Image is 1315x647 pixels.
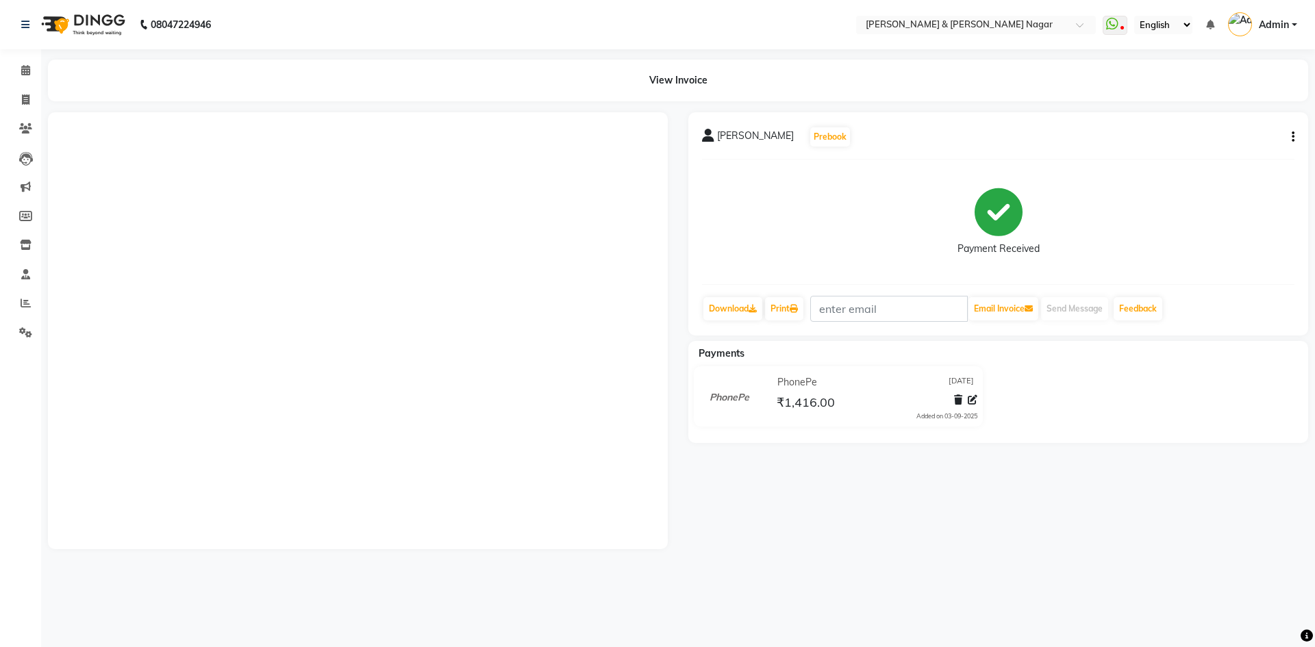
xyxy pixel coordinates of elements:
[48,60,1308,101] div: View Invoice
[1114,297,1162,320] a: Feedback
[1228,12,1252,36] img: Admin
[777,375,817,390] span: PhonePe
[703,297,762,320] a: Download
[717,129,794,148] span: [PERSON_NAME]
[949,375,974,390] span: [DATE]
[151,5,211,44] b: 08047224946
[1041,297,1108,320] button: Send Message
[916,411,977,421] div: Added on 03-09-2025
[810,127,850,147] button: Prebook
[777,394,835,414] span: ₹1,416.00
[1259,18,1289,32] span: Admin
[765,297,803,320] a: Print
[810,296,968,322] input: enter email
[699,347,744,359] span: Payments
[957,242,1040,256] div: Payment Received
[968,297,1038,320] button: Email Invoice
[35,5,129,44] img: logo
